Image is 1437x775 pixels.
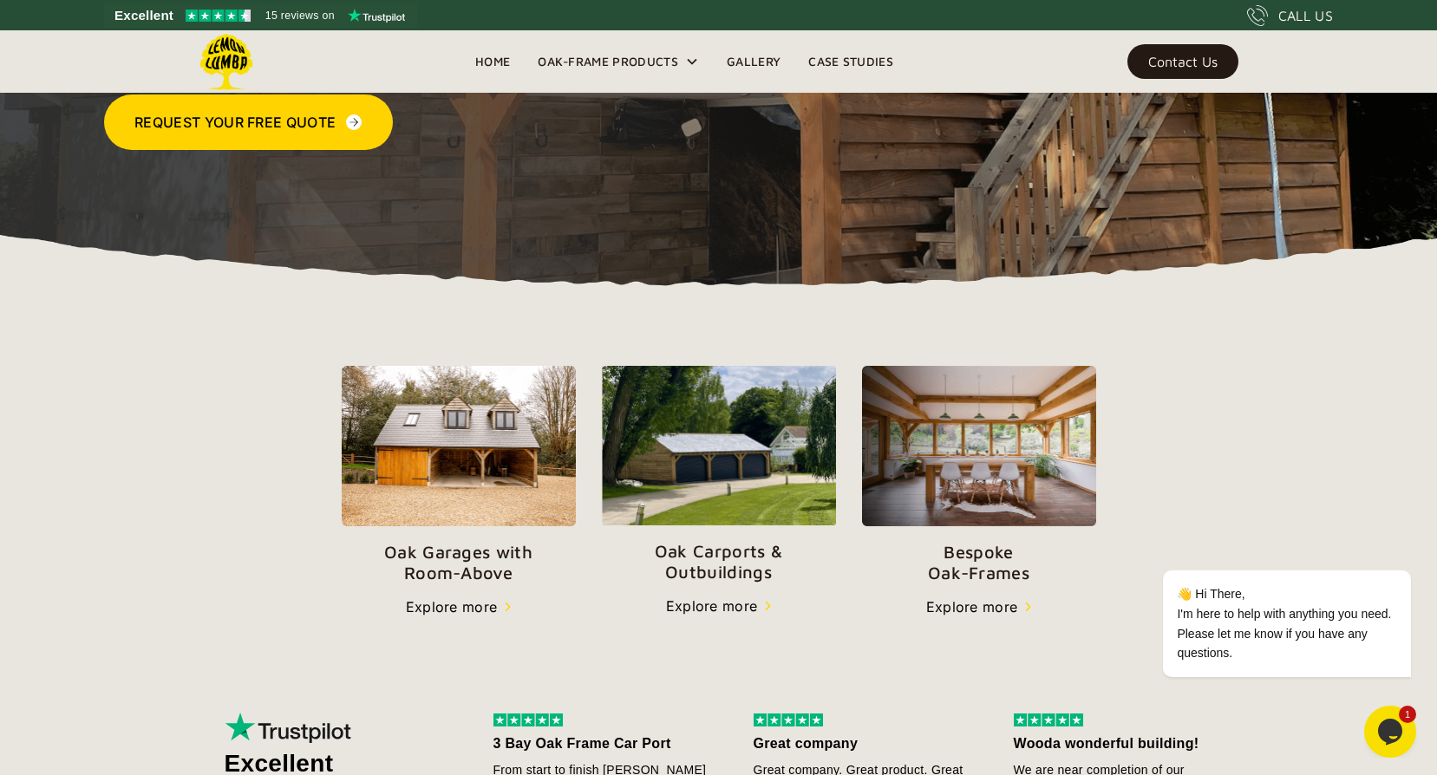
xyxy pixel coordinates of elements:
div: Explore more [926,596,1018,617]
a: Oak Garages withRoom-Above [342,366,576,583]
a: Home [461,49,524,75]
span: Excellent [114,5,173,26]
div: 3 Bay Oak Frame Car Port [493,733,719,754]
p: Bespoke Oak-Frames [862,542,1096,583]
div: Request Your Free Quote [134,112,336,133]
div: CALL US [1278,5,1333,26]
div: Oak-Frame Products [538,51,678,72]
a: Explore more [666,596,772,616]
img: 5 stars [1014,713,1083,726]
p: Oak Carports & Outbuildings [602,541,836,583]
img: 5 stars [493,713,563,726]
p: Oak Garages with Room-Above [342,542,576,583]
div: Great company [754,733,979,754]
div: Explore more [666,596,758,616]
iframe: chat widget [1107,492,1420,697]
span: 15 reviews on [265,5,335,26]
div: Oak-Frame Products [524,30,713,93]
div: Explore more [406,596,498,617]
a: CALL US [1247,5,1333,26]
a: Contact Us [1127,44,1238,79]
img: Trustpilot [225,713,355,744]
a: Oak Carports &Outbuildings [602,366,836,583]
div: Wooda wonderful building! [1014,733,1239,754]
img: 5 stars [754,713,823,726]
a: Explore more [926,596,1032,617]
div: Contact Us [1148,55,1218,68]
a: Explore more [406,596,512,617]
img: Trustpilot 4.5 stars [186,10,251,22]
img: Trustpilot logo [348,9,405,23]
div: Excellent [225,753,441,774]
a: BespokeOak-Frames [862,366,1096,583]
a: See Lemon Lumba reviews on Trustpilot [104,3,417,28]
a: Case Studies [794,49,907,75]
iframe: chat widget [1364,706,1420,758]
a: Request Your Free Quote [104,94,393,150]
a: Gallery [713,49,794,75]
